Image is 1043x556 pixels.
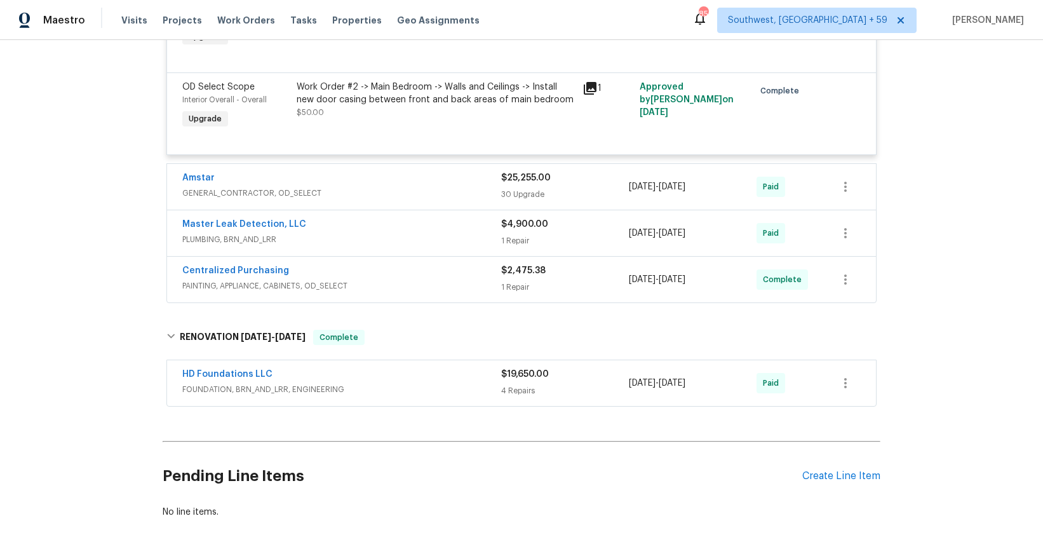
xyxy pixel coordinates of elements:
span: [DATE] [275,332,306,341]
span: - [629,273,685,286]
a: Master Leak Detection, LLC [182,220,306,229]
span: Upgrade [184,112,227,125]
span: $50.00 [297,109,324,116]
span: - [629,227,685,240]
div: 1 Repair [501,281,629,294]
span: [DATE] [659,229,685,238]
span: [DATE] [640,108,668,117]
span: [DATE] [659,182,685,191]
span: GENERAL_CONTRACTOR, OD_SELECT [182,187,501,200]
span: Complete [314,331,363,344]
div: 4 Repairs [501,384,629,397]
span: [DATE] [629,182,656,191]
span: [DATE] [241,332,271,341]
span: PLUMBING, BRN_AND_LRR [182,233,501,246]
span: [DATE] [629,229,656,238]
span: Work Orders [217,14,275,27]
span: [DATE] [629,275,656,284]
span: Southwest, [GEOGRAPHIC_DATA] + 59 [728,14,887,27]
span: $19,650.00 [501,370,549,379]
span: - [629,377,685,390]
span: Properties [332,14,382,27]
span: Visits [121,14,147,27]
span: [DATE] [659,275,685,284]
div: Create Line Item [802,470,880,482]
h2: Pending Line Items [163,447,802,506]
div: Work Order #2 -> Main Bedroom -> Walls and Ceilings -> Install new door casing between front and ... [297,81,575,106]
span: - [629,180,685,193]
span: Interior Overall - Overall [182,96,267,104]
span: $25,255.00 [501,173,551,182]
div: 1 [582,81,632,96]
span: - [241,332,306,341]
div: No line items. [163,506,880,519]
div: RENOVATION [DATE]-[DATE]Complete [163,317,880,358]
span: [PERSON_NAME] [947,14,1024,27]
div: 1 Repair [501,234,629,247]
span: Approved by [PERSON_NAME] on [640,83,734,117]
span: Complete [763,273,807,286]
span: Maestro [43,14,85,27]
a: Amstar [182,173,215,182]
div: 30 Upgrade [501,188,629,201]
a: Centralized Purchasing [182,266,289,275]
span: [DATE] [629,379,656,388]
span: Paid [763,377,784,390]
span: PAINTING, APPLIANCE, CABINETS, OD_SELECT [182,280,501,292]
span: Tasks [290,16,317,25]
span: $4,900.00 [501,220,548,229]
span: Paid [763,180,784,193]
span: [DATE] [659,379,685,388]
a: HD Foundations LLC [182,370,273,379]
span: FOUNDATION, BRN_AND_LRR, ENGINEERING [182,383,501,396]
h6: RENOVATION [180,330,306,345]
span: Projects [163,14,202,27]
span: $2,475.38 [501,266,546,275]
span: Complete [760,85,804,97]
div: 851 [699,8,708,20]
span: Geo Assignments [397,14,480,27]
span: Paid [763,227,784,240]
span: OD Select Scope [182,83,255,92]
